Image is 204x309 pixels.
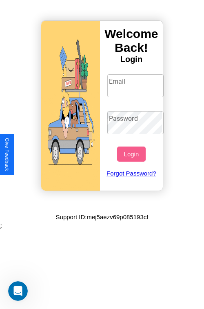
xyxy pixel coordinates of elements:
[56,211,149,222] p: Support ID: mej5aezv69p085193cf
[41,21,100,191] img: gif
[100,55,163,64] h4: Login
[117,147,145,162] button: Login
[103,162,160,185] a: Forgot Password?
[4,138,10,171] div: Give Feedback
[100,27,163,55] h3: Welcome Back!
[8,281,28,301] iframe: Intercom live chat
